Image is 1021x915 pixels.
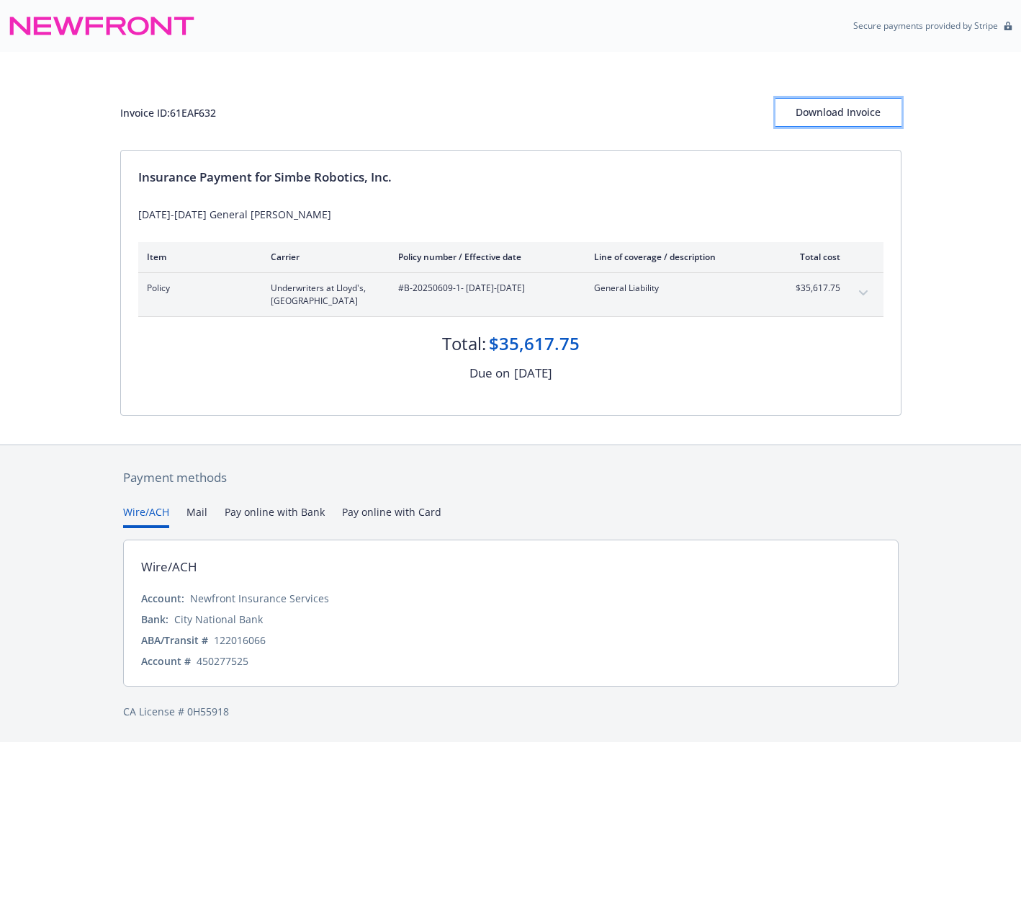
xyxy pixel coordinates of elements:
div: ABA/Transit # [141,633,208,648]
div: Policy number / Effective date [398,251,571,263]
button: Pay online with Card [342,504,441,528]
div: Account # [141,653,191,669]
div: $35,617.75 [489,331,580,356]
span: Underwriters at Lloyd's, [GEOGRAPHIC_DATA] [271,282,375,308]
button: expand content [852,282,875,305]
span: Policy [147,282,248,295]
button: Pay online with Bank [225,504,325,528]
button: Mail [186,504,207,528]
span: General Liability [594,282,763,295]
div: Wire/ACH [141,558,197,576]
div: Item [147,251,248,263]
span: #B-20250609-1 - [DATE]-[DATE] [398,282,571,295]
button: Wire/ACH [123,504,169,528]
div: Bank: [141,612,168,627]
div: Carrier [271,251,375,263]
div: PolicyUnderwriters at Lloyd's, [GEOGRAPHIC_DATA]#B-20250609-1- [DATE]-[DATE]General Liability$35,... [138,273,883,316]
div: [DATE] [514,364,552,383]
div: CA License # 0H55918 [123,704,899,719]
button: Download Invoice [775,98,901,127]
div: Payment methods [123,468,899,487]
div: Download Invoice [775,99,901,126]
div: City National Bank [174,612,263,627]
div: Total: [442,331,486,356]
span: $35,617.75 [786,282,840,295]
div: Line of coverage / description [594,251,763,263]
div: [DATE]-[DATE] General [PERSON_NAME] [138,207,883,222]
div: Total cost [786,251,840,263]
div: Account: [141,591,184,606]
div: 450277525 [197,653,248,669]
p: Secure payments provided by Stripe [853,19,998,32]
div: 122016066 [214,633,266,648]
div: Newfront Insurance Services [190,591,329,606]
div: Insurance Payment for Simbe Robotics, Inc. [138,168,883,187]
div: Invoice ID: 61EAF632 [120,105,216,120]
div: Due on [469,364,510,383]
